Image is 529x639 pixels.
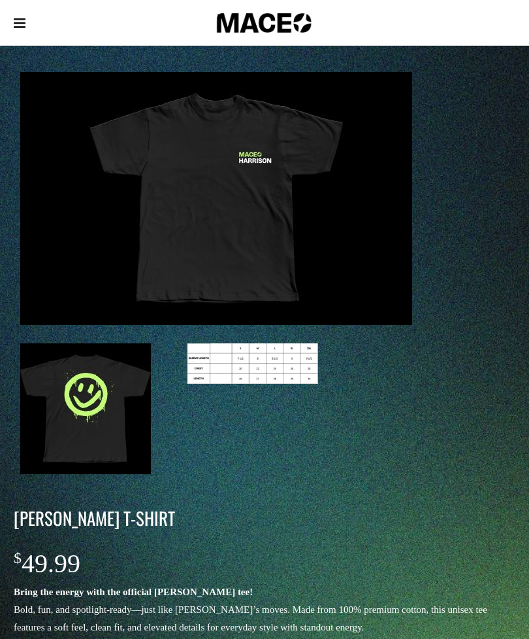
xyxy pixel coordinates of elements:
[20,343,151,474] img: Maceo Harrison T-Shirt - Image 2
[14,549,22,566] span: $
[209,3,323,43] img: Mobile Logo
[14,506,515,530] h3: [PERSON_NAME] T-Shirt
[14,587,253,597] strong: Bring the energy with the official [PERSON_NAME] tee!
[187,343,318,384] img: Maceo Harrison T-Shirt - Image 3
[14,583,515,636] p: Bold, fun, and spotlight-ready—just like [PERSON_NAME]’s moves. Made from 100% premium cotton, th...
[14,549,80,578] bdi: 49.99
[20,72,412,325] img: Maceo Harrison T-Shirt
